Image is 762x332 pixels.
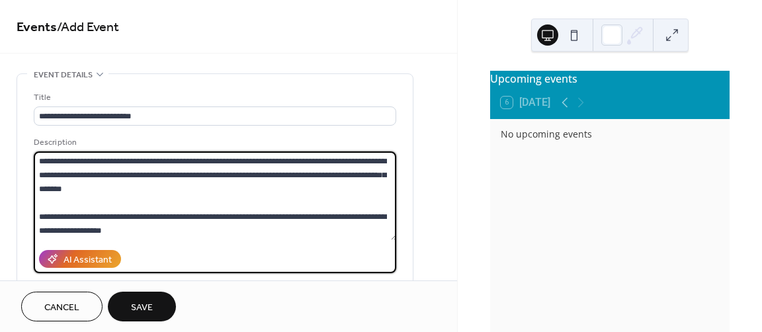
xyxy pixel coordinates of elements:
span: Cancel [44,301,79,315]
span: Event details [34,68,93,82]
div: No upcoming events [501,127,719,141]
span: Save [131,301,153,315]
button: Cancel [21,292,103,321]
span: / Add Event [57,15,119,40]
div: Title [34,91,394,104]
div: Upcoming events [490,71,730,87]
div: AI Assistant [63,253,112,267]
div: Description [34,136,394,149]
button: AI Assistant [39,250,121,268]
a: Events [17,15,57,40]
button: Save [108,292,176,321]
